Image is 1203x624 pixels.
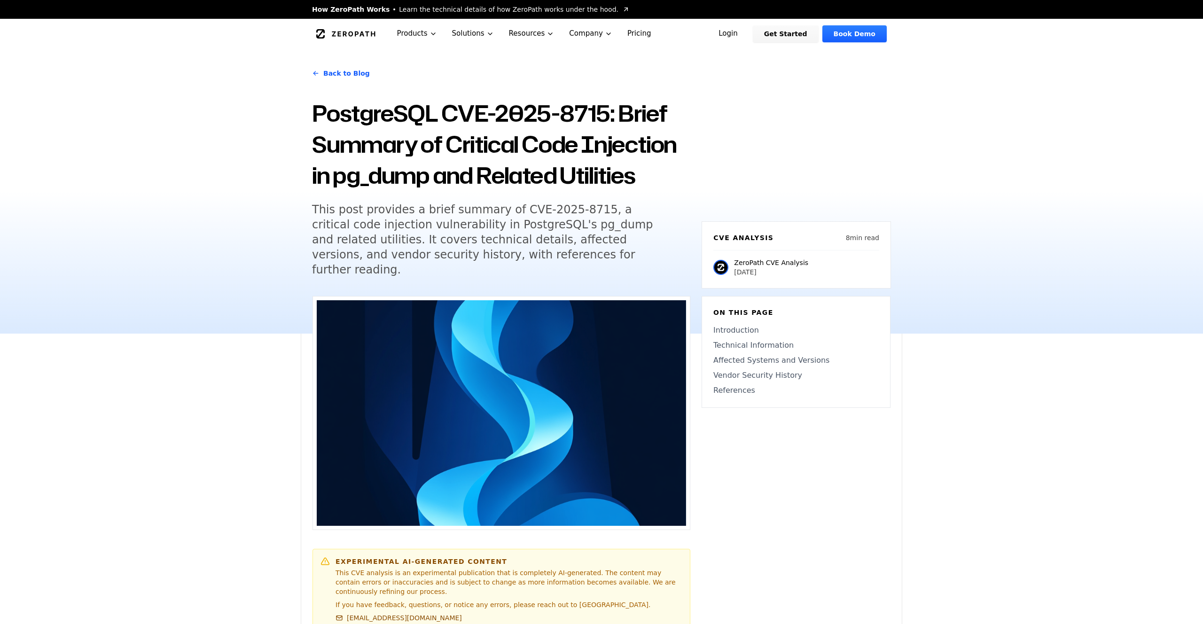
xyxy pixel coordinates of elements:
a: References [713,385,879,396]
button: Company [562,19,620,48]
a: How ZeroPath WorksLearn the technical details of how ZeroPath works under the hood. [312,5,630,14]
button: Solutions [445,19,501,48]
p: [DATE] [734,267,808,277]
img: ZeroPath CVE Analysis [713,260,728,275]
a: [EMAIL_ADDRESS][DOMAIN_NAME] [336,613,462,623]
nav: Global [301,19,902,48]
p: ZeroPath CVE Analysis [734,258,808,267]
p: If you have feedback, questions, or notice any errors, please reach out to [GEOGRAPHIC_DATA]. [336,600,682,609]
a: Vendor Security History [713,370,879,381]
span: How ZeroPath Works [312,5,390,14]
a: Affected Systems and Versions [713,355,879,366]
a: Pricing [620,19,659,48]
a: Login [707,25,749,42]
h6: CVE Analysis [713,233,773,242]
button: Products [390,19,445,48]
h1: PostgreSQL CVE-2025-8715: Brief Summary of Critical Code Injection in pg_dump and Related Utilities [312,98,690,191]
button: Resources [501,19,562,48]
a: Introduction [713,325,879,336]
img: PostgreSQL CVE-2025-8715: Brief Summary of Critical Code Injection in pg_dump and Related Utilities [317,300,686,526]
a: Get Started [753,25,819,42]
h5: This post provides a brief summary of CVE-2025-8715, a critical code injection vulnerability in P... [312,202,673,277]
a: Back to Blog [312,60,370,86]
h6: Experimental AI-Generated Content [336,557,682,566]
p: This CVE analysis is an experimental publication that is completely AI-generated. The content may... [336,568,682,596]
a: Book Demo [822,25,887,42]
a: Technical Information [713,340,879,351]
p: 8 min read [846,233,879,242]
h6: On this page [713,308,879,317]
span: Learn the technical details of how ZeroPath works under the hood. [399,5,618,14]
